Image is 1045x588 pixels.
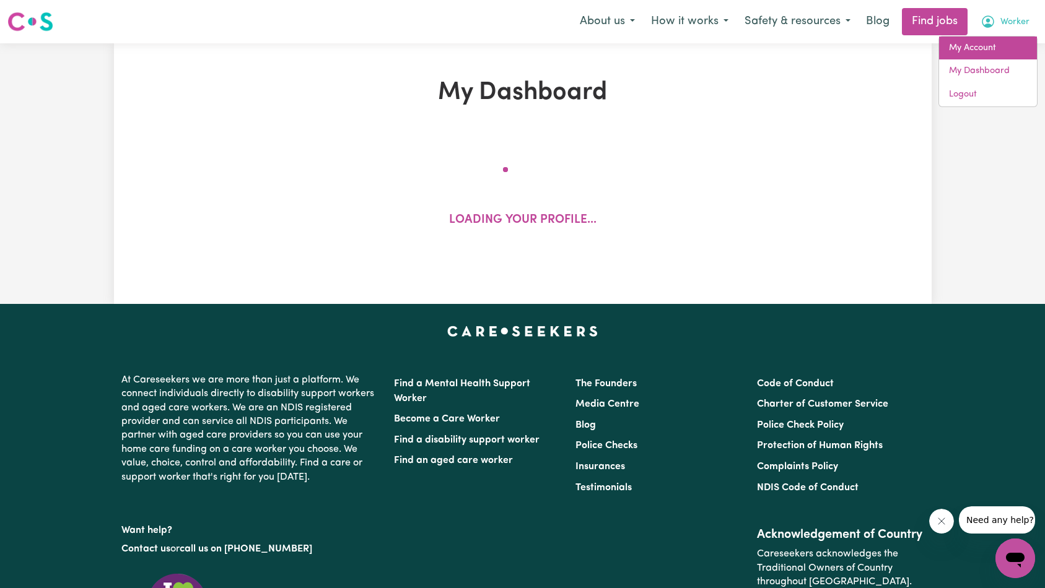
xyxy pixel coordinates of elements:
[959,506,1035,534] iframe: Message from company
[995,538,1035,578] iframe: Button to launch messaging window
[394,379,530,404] a: Find a Mental Health Support Worker
[757,441,883,451] a: Protection of Human Rights
[575,441,637,451] a: Police Checks
[121,544,170,554] a: Contact us
[572,9,643,35] button: About us
[737,9,859,35] button: Safety & resources
[859,8,897,35] a: Blog
[180,544,312,554] a: call us on [PHONE_NUMBER]
[757,379,834,389] a: Code of Conduct
[447,326,598,336] a: Careseekers home page
[121,519,379,537] p: Want help?
[7,7,53,36] a: Careseekers logo
[902,8,968,35] a: Find jobs
[938,36,1038,107] div: My Account
[757,399,888,409] a: Charter of Customer Service
[757,462,838,472] a: Complaints Policy
[575,420,596,430] a: Blog
[929,509,954,534] iframe: Close message
[394,456,513,465] a: Find an aged care worker
[575,399,639,409] a: Media Centre
[121,368,379,489] p: At Careseekers we are more than just a platform. We connect individuals directly to disability su...
[575,379,637,389] a: The Founders
[7,11,53,33] img: Careseekers logo
[394,414,500,424] a: Become a Care Worker
[757,527,924,542] h2: Acknowledgement of Country
[939,37,1037,60] a: My Account
[575,462,625,472] a: Insurances
[121,537,379,561] p: or
[973,9,1038,35] button: My Account
[939,83,1037,106] a: Logout
[757,483,859,493] a: NDIS Code of Conduct
[939,59,1037,83] a: My Dashboard
[1000,15,1030,29] span: Worker
[258,78,788,108] h1: My Dashboard
[757,420,844,430] a: Police Check Policy
[643,9,737,35] button: How it works
[449,212,597,230] p: Loading your profile...
[575,483,632,493] a: Testimonials
[394,435,540,445] a: Find a disability support worker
